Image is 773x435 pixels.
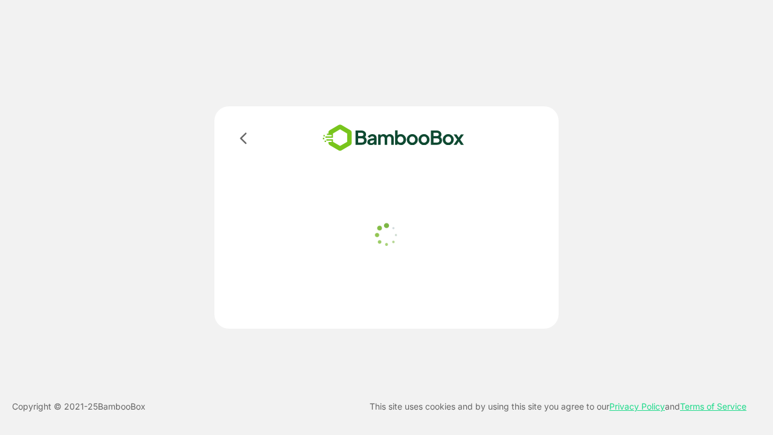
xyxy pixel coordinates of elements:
a: Privacy Policy [609,401,665,411]
p: This site uses cookies and by using this site you agree to our and [370,399,746,414]
a: Terms of Service [680,401,746,411]
p: Copyright © 2021- 25 BambooBox [12,399,146,414]
img: loader [371,220,402,250]
img: bamboobox [305,121,482,155]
